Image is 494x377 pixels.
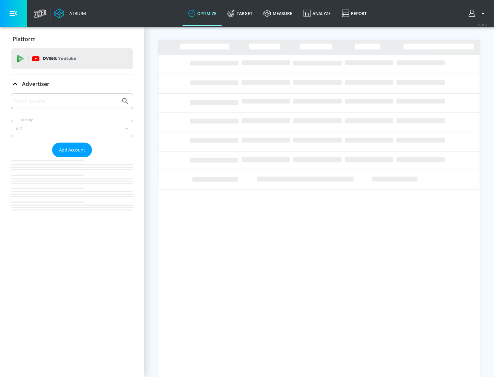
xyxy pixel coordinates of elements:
input: Search by name [14,97,118,106]
span: v 4.25.4 [478,23,487,26]
p: Youtube [58,55,76,62]
nav: list of Advertiser [11,157,133,224]
button: Add Account [52,143,92,157]
div: Advertiser [11,74,133,94]
p: Advertiser [22,80,49,88]
p: Platform [13,35,36,43]
a: Target [222,1,258,26]
div: DV360: Youtube [11,48,133,69]
div: Platform [11,29,133,49]
p: DV360: [43,55,76,62]
div: A-Z [11,120,133,137]
a: measure [258,1,298,26]
a: optimize [183,1,222,26]
span: Add Account [59,146,85,154]
div: Atrium [67,10,86,16]
a: Report [336,1,372,26]
div: Advertiser [11,93,133,224]
label: Sort By [20,118,34,122]
a: Atrium [54,8,86,19]
a: Analyze [298,1,336,26]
